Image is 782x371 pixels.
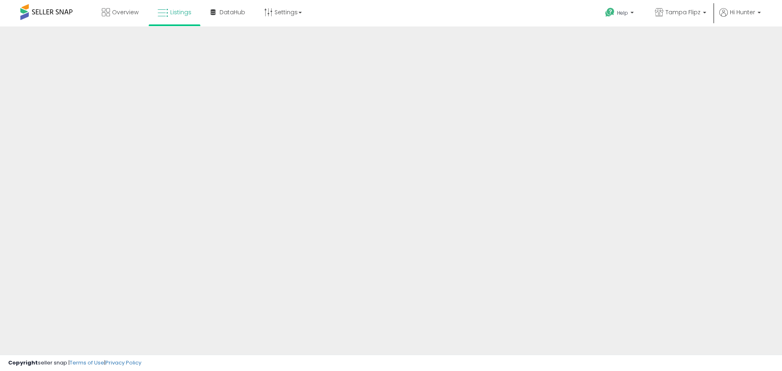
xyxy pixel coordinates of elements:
a: Hi Hunter [719,8,761,26]
span: DataHub [220,8,245,16]
strong: Copyright [8,359,38,367]
a: Help [599,1,642,26]
a: Terms of Use [70,359,104,367]
span: Listings [170,8,191,16]
i: Get Help [605,7,615,18]
a: Privacy Policy [105,359,141,367]
span: Tampa Flipz [666,8,701,16]
span: Hi Hunter [730,8,755,16]
div: seller snap | | [8,359,141,367]
span: Overview [112,8,138,16]
span: Help [617,9,628,16]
